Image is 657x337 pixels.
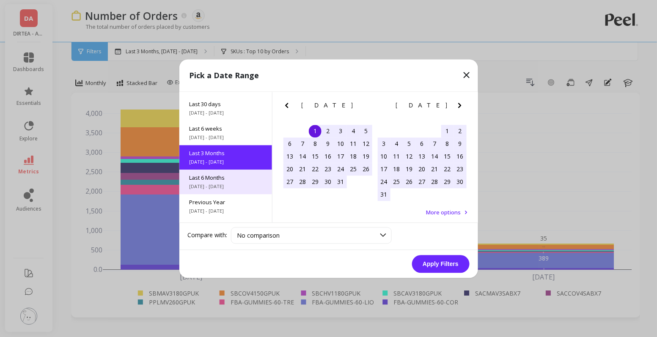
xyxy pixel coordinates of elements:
[334,137,347,150] div: Choose Thursday, July 10th, 2025
[322,150,334,163] div: Choose Wednesday, July 16th, 2025
[360,125,372,137] div: Choose Saturday, July 5th, 2025
[416,137,429,150] div: Choose Wednesday, August 6th, 2025
[188,231,228,240] label: Compare with:
[376,100,389,114] button: Previous Month
[309,125,322,137] div: Choose Tuesday, July 1st, 2025
[454,175,467,188] div: Choose Saturday, August 30th, 2025
[429,137,441,150] div: Choose Thursday, August 7th, 2025
[322,125,334,137] div: Choose Wednesday, July 2nd, 2025
[416,175,429,188] div: Choose Wednesday, August 27th, 2025
[429,175,441,188] div: Choose Thursday, August 28th, 2025
[429,163,441,175] div: Choose Thursday, August 21st, 2025
[454,163,467,175] div: Choose Saturday, August 23rd, 2025
[390,163,403,175] div: Choose Monday, August 18th, 2025
[283,175,296,188] div: Choose Sunday, July 27th, 2025
[347,125,360,137] div: Choose Friday, July 4th, 2025
[334,125,347,137] div: Choose Thursday, July 3rd, 2025
[322,163,334,175] div: Choose Wednesday, July 23rd, 2025
[455,100,468,114] button: Next Month
[441,125,454,137] div: Choose Friday, August 1st, 2025
[283,125,372,188] div: month 2025-07
[283,150,296,163] div: Choose Sunday, July 13th, 2025
[378,163,390,175] div: Choose Sunday, August 17th, 2025
[190,110,262,116] span: [DATE] - [DATE]
[190,208,262,214] span: [DATE] - [DATE]
[396,102,448,109] span: [DATE]
[412,255,470,273] button: Apply Filters
[403,150,416,163] div: Choose Tuesday, August 12th, 2025
[403,163,416,175] div: Choose Tuesday, August 19th, 2025
[416,163,429,175] div: Choose Wednesday, August 20th, 2025
[334,150,347,163] div: Choose Thursday, July 17th, 2025
[403,137,416,150] div: Choose Tuesday, August 5th, 2025
[190,149,262,157] span: Last 3 Months
[301,102,354,109] span: [DATE]
[190,159,262,165] span: [DATE] - [DATE]
[190,134,262,141] span: [DATE] - [DATE]
[403,175,416,188] div: Choose Tuesday, August 26th, 2025
[378,188,390,201] div: Choose Sunday, August 31st, 2025
[309,175,322,188] div: Choose Tuesday, July 29th, 2025
[190,198,262,206] span: Previous Year
[441,163,454,175] div: Choose Friday, August 22nd, 2025
[309,150,322,163] div: Choose Tuesday, July 15th, 2025
[334,163,347,175] div: Choose Thursday, July 24th, 2025
[429,150,441,163] div: Choose Thursday, August 14th, 2025
[283,137,296,150] div: Choose Sunday, July 6th, 2025
[360,150,372,163] div: Choose Saturday, July 19th, 2025
[347,137,360,150] div: Choose Friday, July 11th, 2025
[360,163,372,175] div: Choose Saturday, July 26th, 2025
[334,175,347,188] div: Choose Thursday, July 31st, 2025
[282,100,295,114] button: Previous Month
[378,125,467,201] div: month 2025-08
[390,175,403,188] div: Choose Monday, August 25th, 2025
[309,163,322,175] div: Choose Tuesday, July 22nd, 2025
[322,175,334,188] div: Choose Wednesday, July 30th, 2025
[454,137,467,150] div: Choose Saturday, August 9th, 2025
[454,125,467,137] div: Choose Saturday, August 2nd, 2025
[416,150,429,163] div: Choose Wednesday, August 13th, 2025
[309,137,322,150] div: Choose Tuesday, July 8th, 2025
[426,208,461,216] span: More options
[283,163,296,175] div: Choose Sunday, July 20th, 2025
[296,175,309,188] div: Choose Monday, July 28th, 2025
[390,137,403,150] div: Choose Monday, August 4th, 2025
[322,137,334,150] div: Choose Wednesday, July 9th, 2025
[441,137,454,150] div: Choose Friday, August 8th, 2025
[390,150,403,163] div: Choose Monday, August 11th, 2025
[441,150,454,163] div: Choose Friday, August 15th, 2025
[296,137,309,150] div: Choose Monday, July 7th, 2025
[441,175,454,188] div: Choose Friday, August 29th, 2025
[378,175,390,188] div: Choose Sunday, August 24th, 2025
[378,150,390,163] div: Choose Sunday, August 10th, 2025
[347,150,360,163] div: Choose Friday, July 18th, 2025
[190,69,259,81] p: Pick a Date Range
[360,137,372,150] div: Choose Saturday, July 12th, 2025
[190,125,262,132] span: Last 6 weeks
[296,150,309,163] div: Choose Monday, July 14th, 2025
[190,174,262,181] span: Last 6 Months
[237,231,280,239] span: No comparison
[296,163,309,175] div: Choose Monday, July 21st, 2025
[454,150,467,163] div: Choose Saturday, August 16th, 2025
[347,163,360,175] div: Choose Friday, July 25th, 2025
[190,100,262,108] span: Last 30 days
[360,100,374,114] button: Next Month
[190,183,262,190] span: [DATE] - [DATE]
[378,137,390,150] div: Choose Sunday, August 3rd, 2025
